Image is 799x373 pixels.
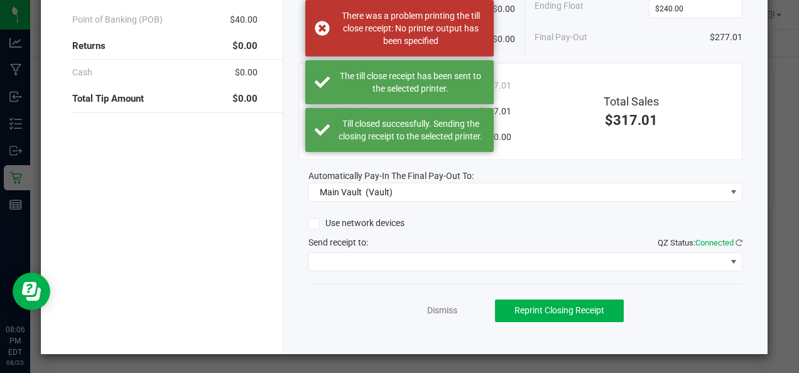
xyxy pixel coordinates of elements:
span: Send receipt to: [308,237,368,247]
span: $40.00 [230,13,258,26]
span: Final Pay-Out [535,31,587,44]
div: Till closed successfully. Sending the closing receipt to the selected printer. [337,117,484,143]
div: Returns [72,33,257,60]
span: QZ Status: [658,238,742,247]
div: The till close receipt has been sent to the selected printer. [337,70,484,95]
span: $0.00 [232,39,258,53]
span: $0.00 [492,3,515,16]
span: (Vault) [366,187,393,197]
span: $517.01 [479,105,511,118]
button: Reprint Closing Receipt [495,300,624,322]
span: $0.00 [235,66,258,79]
span: $0.00 [232,92,258,106]
span: Total Sales [604,95,659,108]
iframe: Resource center [13,273,50,310]
span: $0.00 [492,33,515,46]
span: $277.01 [710,31,742,44]
div: There was a problem printing the till close receipt: No printer output has been specified [337,9,484,47]
a: Dismiss [427,304,457,317]
span: Main Vault [320,187,362,197]
span: Connected [695,238,734,247]
label: Use network devices [308,217,405,230]
span: $317.01 [605,112,658,128]
span: Automatically Pay-In The Final Pay-Out To: [308,171,474,181]
span: Cash [72,66,92,79]
span: Total Tip Amount [72,92,144,106]
span: Point of Banking (POB) [72,13,163,26]
span: Reprint Closing Receipt [514,305,604,315]
span: $517.01 [479,79,511,92]
span: $0.00 [489,131,511,144]
span: Expected Cash [309,105,367,118]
